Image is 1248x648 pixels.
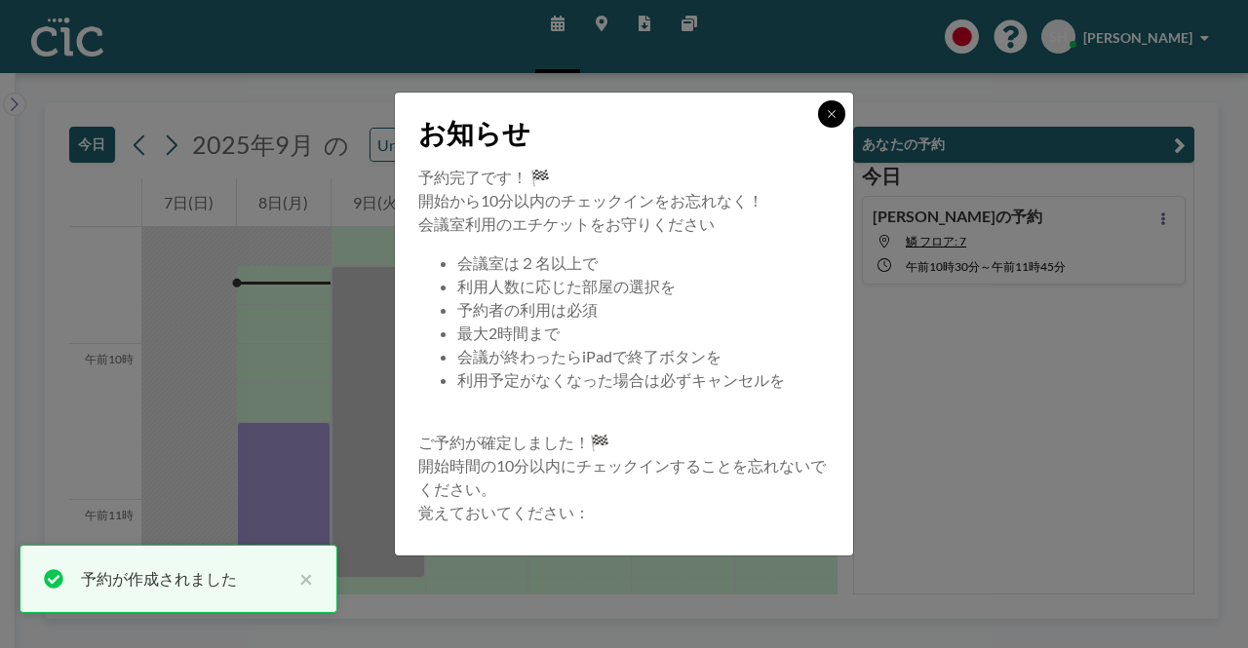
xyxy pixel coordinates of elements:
[457,300,598,319] font: 予約者の利用は必須
[418,456,826,498] font: 開始時間の10分以内にチェックインすることを忘れないでください。
[418,191,763,210] font: 開始から10分以内のチェックインをお忘れなく！
[81,569,237,588] font: 予約が作成されました
[418,503,590,521] font: 覚えておいてください：
[418,168,550,186] font: 予約完了です！ 🏁
[457,370,785,389] font: 利用予定がなくなった場合は必ずキャンセルを
[457,347,721,365] font: 会議が終わったらiPadで終了ボタンを
[457,324,560,342] font: 最大2時間まで
[457,277,676,295] font: 利用人数に応じた部屋の選択を
[418,433,609,451] font: ご予約が確定しました！🏁
[418,214,715,233] font: 会議室利用のエチケットをお守りください
[290,567,313,591] button: 近い
[299,564,313,592] font: ×
[418,116,530,149] font: お知らせ
[457,253,598,272] font: 会議室は２名以上で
